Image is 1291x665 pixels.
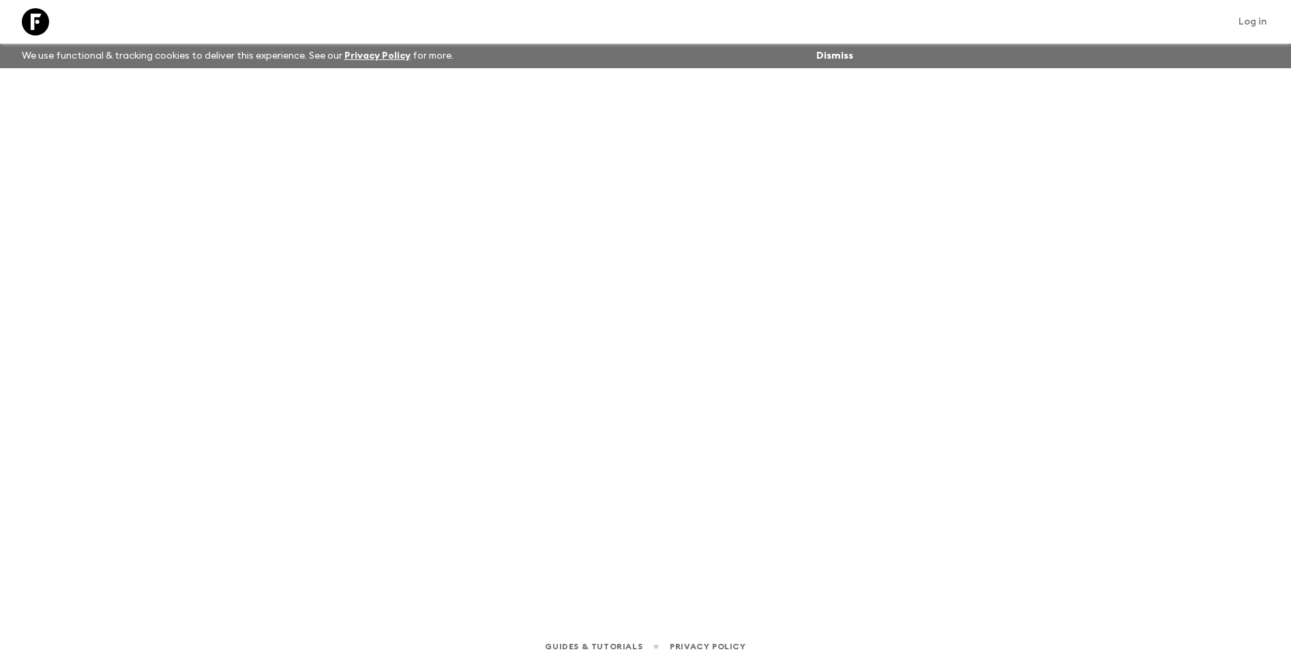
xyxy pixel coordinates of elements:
a: Privacy Policy [344,51,411,61]
a: Privacy Policy [670,639,745,654]
p: We use functional & tracking cookies to deliver this experience. See our for more. [16,44,459,68]
a: Log in [1231,12,1275,31]
button: Dismiss [813,46,857,65]
a: Guides & Tutorials [545,639,642,654]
